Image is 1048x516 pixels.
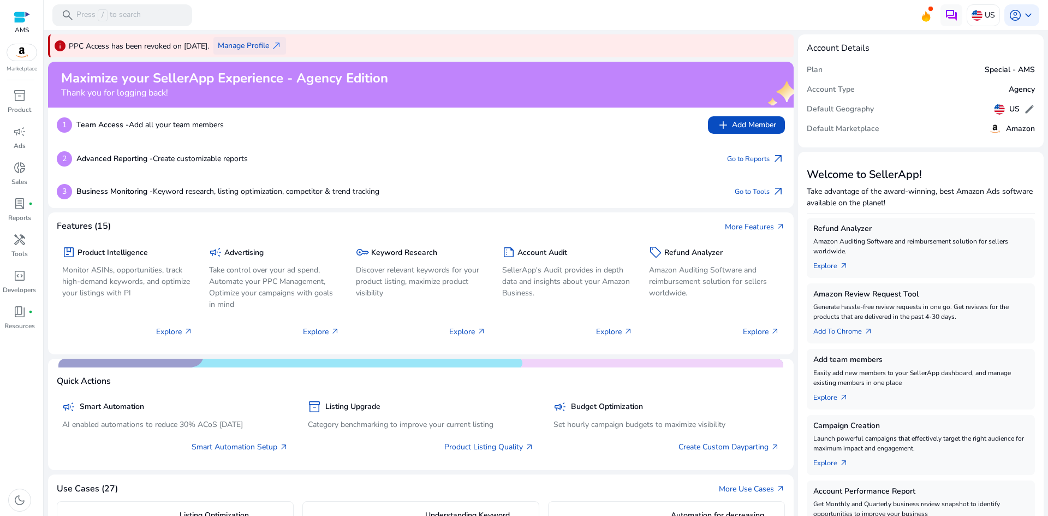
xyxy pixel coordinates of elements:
h5: Agency [1009,85,1035,94]
b: Team Access - [76,120,129,130]
h5: Default Marketplace [807,124,879,134]
p: Ads [14,141,26,151]
span: book_4 [13,305,26,318]
span: package [62,246,75,259]
span: arrow_outward [839,459,848,467]
span: inventory_2 [308,400,321,413]
h5: US [1009,105,1020,114]
span: arrow_outward [771,443,779,452]
span: campaign [209,246,222,259]
span: arrow_outward [771,327,779,336]
button: Manage Profilenorth_east [213,37,286,55]
span: fiber_manual_record [28,201,33,206]
h5: Smart Automation [80,402,144,412]
span: north_east [271,40,282,51]
span: search [61,9,74,22]
span: Add Member [717,118,776,132]
h5: Add team members [813,355,1028,365]
h5: Account Audit [517,248,567,258]
h4: Account Details [807,43,870,54]
a: Explorearrow_outward [813,388,857,403]
p: Generate hassle-free review requests in one go. Get reviews for the products that are delivered i... [813,302,1028,322]
p: Resources [4,321,35,331]
h4: Quick Actions [57,376,111,387]
a: Explorearrow_outward [813,453,857,468]
span: arrow_outward [772,152,785,165]
a: Add To Chrome [813,322,882,337]
a: Product Listing Quality [444,441,534,453]
span: lab_profile [13,197,26,210]
h4: Features (15) [57,221,111,232]
h5: Amazon Review Request Tool [813,290,1028,299]
p: Category benchmarking to improve your current listing [308,419,534,430]
h5: Account Performance Report [813,487,1028,496]
span: arrow_outward [839,262,848,270]
span: add [717,118,730,132]
h5: Advertising [224,248,264,258]
h2: Maximize your SellerApp Experience - Agency Edition [61,70,388,86]
h4: Thank you for logging back! [61,88,388,98]
h5: Listing Upgrade [325,402,380,412]
span: campaign [553,400,567,413]
h3: Welcome to SellerApp! [807,168,1035,181]
p: Amazon Auditing Software and reimbursement solution for sellers worldwide. [813,236,1028,256]
span: arrow_outward [525,443,534,452]
span: arrow_outward [776,484,785,493]
span: dark_mode [13,494,26,507]
span: arrow_outward [864,327,873,336]
p: Developers [3,285,36,295]
span: arrow_outward [184,327,193,336]
span: edit [1024,104,1035,115]
img: amazon.svg [7,44,37,61]
button: addAdd Member [708,116,785,134]
p: Take advantage of the award-winning, best Amazon Ads software available on the planet! [807,186,1035,209]
h5: Campaign Creation [813,422,1028,431]
span: arrow_outward [279,443,288,452]
h5: Budget Optimization [571,402,643,412]
p: Launch powerful campaigns that effectively target the right audience for maximum impact and engag... [813,434,1028,453]
img: amazon.svg [989,122,1002,135]
span: fiber_manual_record [28,310,33,314]
p: SellerApp's Audit provides in depth data and insights about your Amazon Business. [502,264,633,299]
span: keyboard_arrow_down [1022,9,1035,22]
p: AMS [14,25,30,35]
p: Product [8,105,31,115]
h5: Refund Analyzer [813,224,1028,234]
span: summarize [502,246,515,259]
h4: Use Cases (27) [57,484,118,494]
span: arrow_outward [477,327,486,336]
p: AI enabled automations to reduce 30% ACoS [DATE] [62,419,288,430]
span: arrow_outward [776,222,785,231]
p: Amazon Auditing Software and reimbursement solution for sellers worldwide. [649,264,779,299]
h5: Amazon [1006,124,1035,134]
a: Go to Toolsarrow_outward [735,184,785,199]
a: Explorearrow_outward [813,256,857,271]
p: Explore [303,326,340,337]
a: More Use Casesarrow_outward [719,483,785,495]
span: arrow_outward [624,327,633,336]
span: account_circle [1009,9,1022,22]
h5: Keyword Research [371,248,437,258]
span: arrow_outward [772,185,785,198]
p: Add all your team members [76,119,224,131]
span: donut_small [13,161,26,174]
p: Set hourly campaign budgets to maximize visibility [553,419,779,430]
img: us.svg [994,104,1005,115]
span: arrow_outward [839,393,848,402]
p: Keyword research, listing optimization, competitor & trend tracking [76,186,379,197]
p: Reports [8,213,31,223]
p: US [985,5,995,25]
h5: Default Geography [807,105,874,114]
a: Create Custom Dayparting [678,441,779,453]
b: Advanced Reporting - [76,153,153,164]
p: Explore [156,326,193,337]
p: 3 [57,184,72,199]
h5: Plan [807,66,823,75]
span: info [53,39,67,52]
p: Explore [449,326,486,337]
p: Press to search [76,9,141,21]
p: Monitor ASINs, opportunities, track high-demand keywords, and optimize your listings with PI [62,264,193,299]
p: Marketplace [7,65,37,73]
span: campaign [62,400,75,413]
span: sell [649,246,662,259]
